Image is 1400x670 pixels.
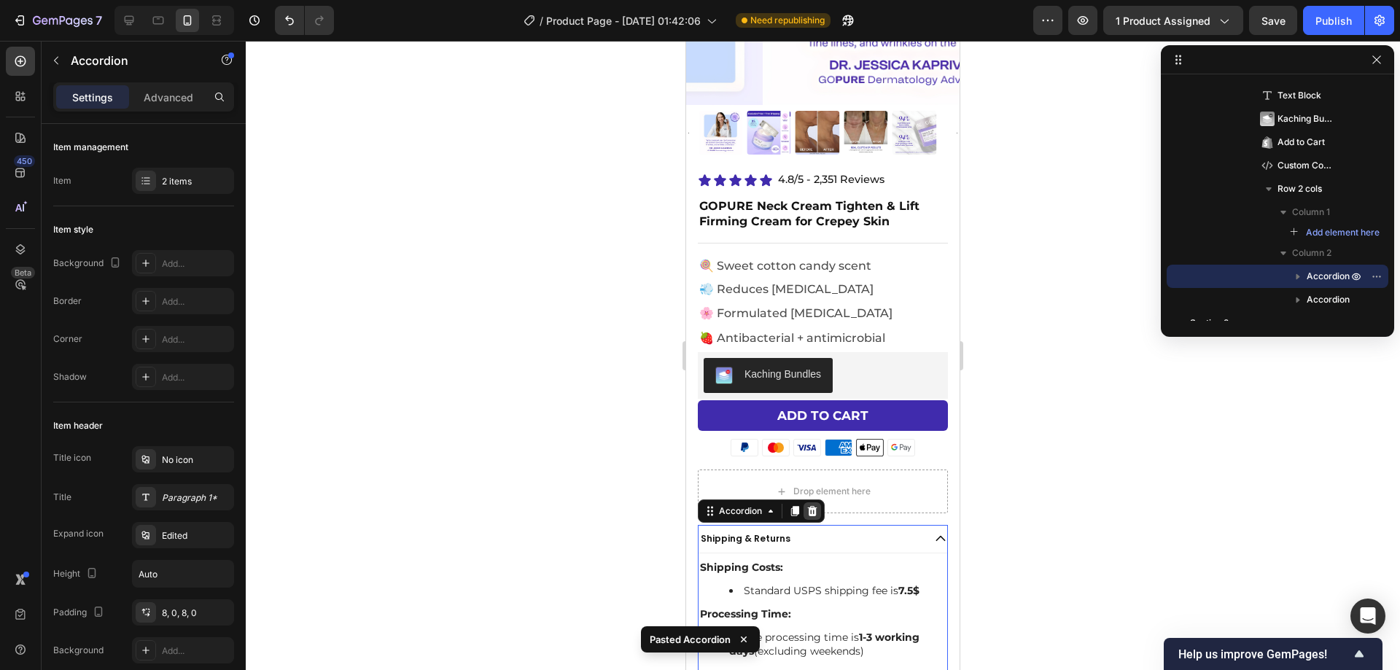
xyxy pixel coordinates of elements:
[686,41,960,670] iframe: Design area
[11,267,35,278] div: Beta
[71,52,195,69] p: Accordion
[53,141,128,154] div: Item management
[1103,6,1243,35] button: 1 product assigned
[1306,226,1380,239] span: Add element here
[750,14,825,27] span: Need republishing
[133,561,233,587] input: Auto
[53,295,82,308] div: Border
[540,13,543,28] span: /
[1277,182,1322,196] span: Row 2 cols
[1277,88,1321,103] span: Text Block
[162,529,230,542] div: Edited
[53,370,87,383] div: Shadow
[1190,316,1229,330] span: Section 2
[14,627,90,640] strong: Delivery Time:
[162,491,230,505] div: Paragraph 1*
[1315,13,1352,28] div: Publish
[1292,246,1331,260] span: Column 2
[53,174,71,187] div: Item
[53,332,82,346] div: Corner
[14,155,35,167] div: 450
[162,333,230,346] div: Add...
[53,223,93,236] div: Item style
[1307,292,1350,307] span: Accordion
[1261,15,1286,27] span: Save
[1292,205,1330,219] span: Column 1
[1277,135,1325,149] span: Add to Cart
[1277,112,1333,126] span: Kaching Bundles
[53,419,103,432] div: Item header
[1116,13,1210,28] span: 1 product assigned
[30,464,79,477] div: Accordion
[162,644,230,658] div: Add...
[162,257,230,270] div: Add...
[6,6,109,35] button: 7
[53,564,101,584] div: Height
[53,527,104,540] div: Expand icon
[96,12,102,29] p: 7
[275,6,334,35] div: Undo/Redo
[650,632,731,647] p: Pasted Accordion
[72,90,113,105] p: Settings
[162,175,230,188] div: 2 items
[1178,647,1350,661] span: Help us improve GemPages!
[1303,6,1364,35] button: Publish
[162,371,230,384] div: Add...
[1178,645,1368,663] button: Show survey - Help us improve GemPages!
[144,90,193,105] p: Advanced
[53,603,107,623] div: Padding
[53,451,91,464] div: Title icon
[1283,224,1386,241] button: Add element here
[162,607,230,620] div: 8, 0, 8, 0
[1307,269,1350,284] span: Accordion
[1249,6,1297,35] button: Save
[53,491,71,504] div: Title
[53,644,104,657] div: Background
[1277,158,1333,173] span: Custom Code
[1350,599,1385,634] div: Open Intercom Messenger
[162,295,230,308] div: Add...
[1260,112,1275,126] img: Kaching Bundles
[546,13,701,28] span: Product Page - [DATE] 01:42:06
[53,254,124,273] div: Background
[162,453,230,467] div: No icon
